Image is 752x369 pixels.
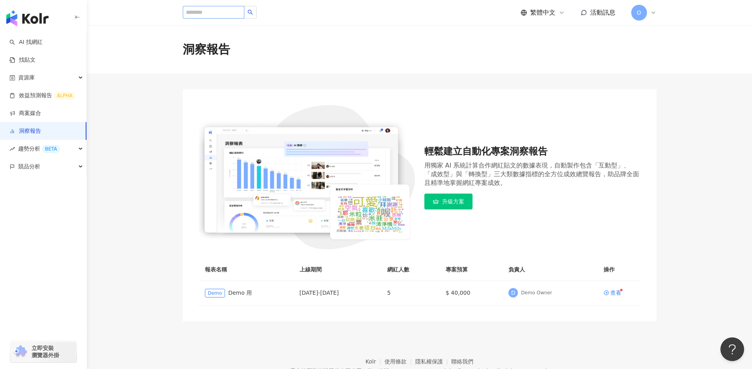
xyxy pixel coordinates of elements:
a: 升級方案 [424,194,641,209]
a: 查看 [604,290,621,296]
a: 聯絡我們 [451,358,473,365]
img: chrome extension [13,345,28,358]
div: [DATE] - [DATE] [300,288,375,297]
span: 競品分析 [18,158,40,175]
div: 輕鬆建立自動化專案洞察報告 [424,145,641,158]
a: chrome extension立即安裝 瀏覽器外掛 [10,341,77,362]
span: 資源庫 [18,69,35,87]
a: 商案媒合 [9,109,41,117]
th: 操作 [597,259,641,281]
td: 5 [381,281,439,305]
div: BETA [42,145,60,153]
a: 隱私權保護 [415,358,452,365]
div: Demo Owner [521,290,552,296]
div: 用獨家 AI 系統計算合作網紅貼文的數據表現，自動製作包含「互動型」、「成效型」與「轉換型」三大類數據指標的全方位成效總覽報告，助品牌全面且精準地掌握網紅專案成效。 [424,161,641,187]
a: 找貼文 [9,56,36,64]
a: 洞察報告 [9,127,41,135]
td: $ 40,000 [439,281,502,305]
span: O [637,8,641,17]
th: 上線期間 [293,259,381,281]
span: 活動訊息 [590,9,615,16]
iframe: Help Scout Beacon - Open [720,337,744,361]
button: 升級方案 [424,194,473,209]
th: 專案預算 [439,259,502,281]
a: searchAI 找網紅 [9,38,43,46]
a: 使用條款 [384,358,415,365]
th: 負責人 [502,259,597,281]
span: rise [9,146,15,152]
span: Demo [205,289,225,297]
a: Kolr [366,358,384,365]
span: 升級方案 [442,198,464,205]
th: 網紅人數 [381,259,439,281]
div: 洞察報告 [183,41,230,58]
div: 查看 [610,290,621,296]
span: 趨勢分析 [18,140,60,158]
span: search [248,9,253,15]
a: 效益預測報告ALPHA [9,92,75,100]
img: logo [6,10,49,26]
span: 繁體中文 [530,8,555,17]
img: 輕鬆建立自動化專案洞察報告 [199,105,415,249]
th: 報表名稱 [199,259,293,281]
span: 立即安裝 瀏覽器外掛 [32,345,59,359]
div: Demo 用 [205,288,287,297]
span: D [511,288,516,297]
